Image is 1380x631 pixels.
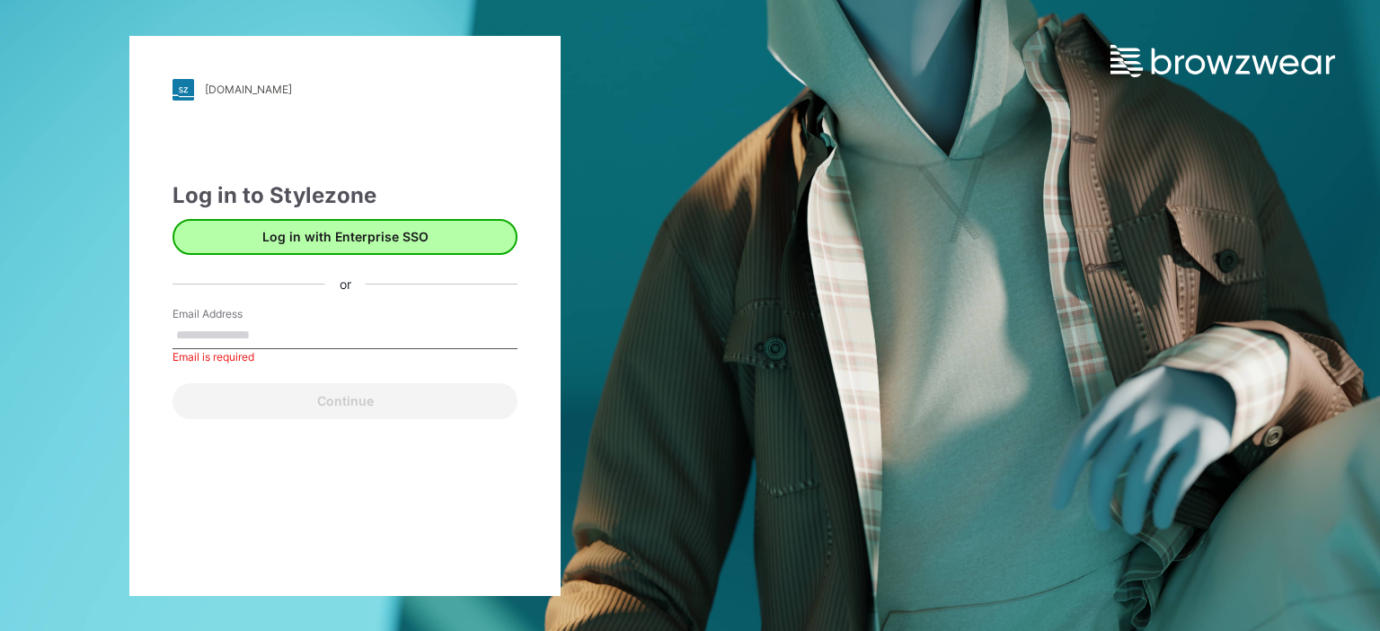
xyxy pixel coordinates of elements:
[172,180,517,212] div: Log in to Stylezone
[172,349,517,365] div: Email is required
[172,306,298,322] label: Email Address
[172,79,194,101] img: stylezone-logo.562084cfcfab977791bfbf7441f1a819.svg
[172,219,517,255] button: Log in with Enterprise SSO
[1110,45,1335,77] img: browzwear-logo.e42bd6dac1945053ebaf764b6aa21510.svg
[205,83,292,96] div: [DOMAIN_NAME]
[172,79,517,101] a: [DOMAIN_NAME]
[325,275,366,294] div: or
